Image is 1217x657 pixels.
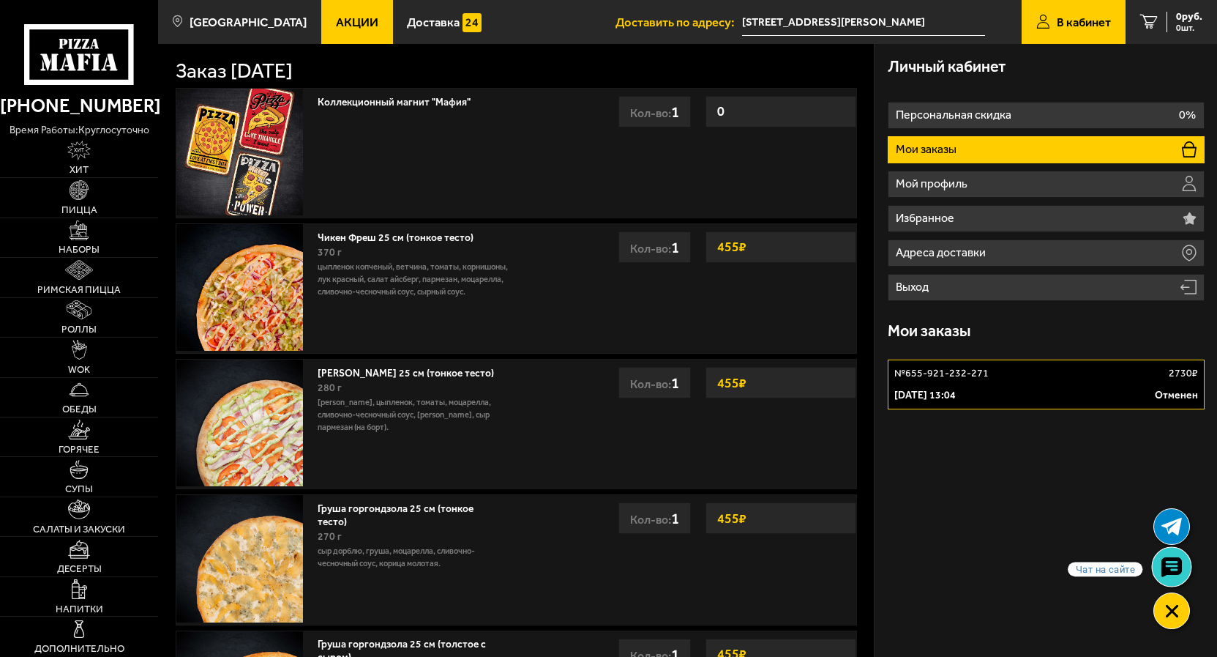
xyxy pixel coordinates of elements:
span: 1 [671,509,679,527]
div: Кол-во: [618,367,691,398]
span: 0 шт. [1176,23,1202,32]
span: 1 [671,103,679,121]
span: Наборы [59,245,100,254]
span: Горячее [59,445,100,454]
span: Салаты и закуски [33,524,125,534]
span: Пицца [61,205,97,215]
a: Груша горгондзола 25 см (тонкое тесто) [318,499,473,528]
input: Ваш адрес доставки [742,9,986,36]
p: Выход [896,281,932,293]
p: Мой профиль [896,178,970,190]
strong: 0 [714,97,728,125]
p: Персональная скидка [896,109,1014,121]
p: Адреса доставки [896,247,989,259]
h3: Мои заказы [888,323,970,339]
div: Кол-во: [618,231,691,263]
strong: 455 ₽ [714,369,750,397]
div: Кол-во: [618,502,691,534]
span: 1 [671,374,679,392]
p: 2730 ₽ [1169,366,1198,381]
a: №655-921-232-2712730₽[DATE] 13:04Отменен [888,360,1205,409]
p: 0% [1179,109,1196,121]
h3: Личный кабинет [888,59,1006,75]
p: цыпленок копченый, ветчина, томаты, корнишоны, лук красный, салат айсберг, пармезан, моцарелла, с... [318,261,509,299]
span: Чат на сайте [1068,562,1142,576]
p: [DATE] 13:04 [894,388,956,403]
span: Роллы [61,324,97,334]
div: Кол-во: [618,96,691,127]
span: Доставка [407,16,460,29]
p: Избранное [896,212,957,224]
span: В кабинет [1057,16,1111,29]
p: [PERSON_NAME], цыпленок, томаты, моцарелла, сливочно-чесночный соус, [PERSON_NAME], сыр пармезан ... [318,396,509,434]
span: [GEOGRAPHIC_DATA] [190,16,307,29]
span: 0 руб. [1176,12,1202,22]
a: Коллекционный магнит "Мафия" [318,92,483,108]
span: Напитки [56,604,103,614]
span: Римская пицца [37,285,121,294]
span: 1 [671,238,679,256]
span: Акции [336,16,378,29]
p: № 655-921-232-271 [894,366,989,381]
a: [PERSON_NAME] 25 см (тонкое тесто) [318,363,506,379]
span: Доставить по адресу: [615,16,742,29]
p: сыр дорблю, груша, моцарелла, сливочно-чесночный соус, корица молотая. [318,545,509,571]
span: Дополнительно [34,644,124,653]
h1: Заказ [DATE] [176,61,293,81]
span: 280 г [318,382,342,394]
span: Супы [65,484,93,494]
img: 15daf4d41897b9f0e9f617042186c801.svg [463,13,482,32]
p: Отменен [1155,388,1198,403]
a: Чикен Фреш 25 см (тонкое тесто) [318,228,486,244]
strong: 455 ₽ [714,505,750,532]
span: Хит [70,165,89,174]
p: Мои заказы [896,144,959,155]
span: 270 г [318,530,342,543]
span: WOK [68,365,90,374]
span: Десерты [57,564,102,574]
strong: 455 ₽ [714,233,750,261]
span: Обеды [62,404,97,414]
span: 370 г [318,246,342,259]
